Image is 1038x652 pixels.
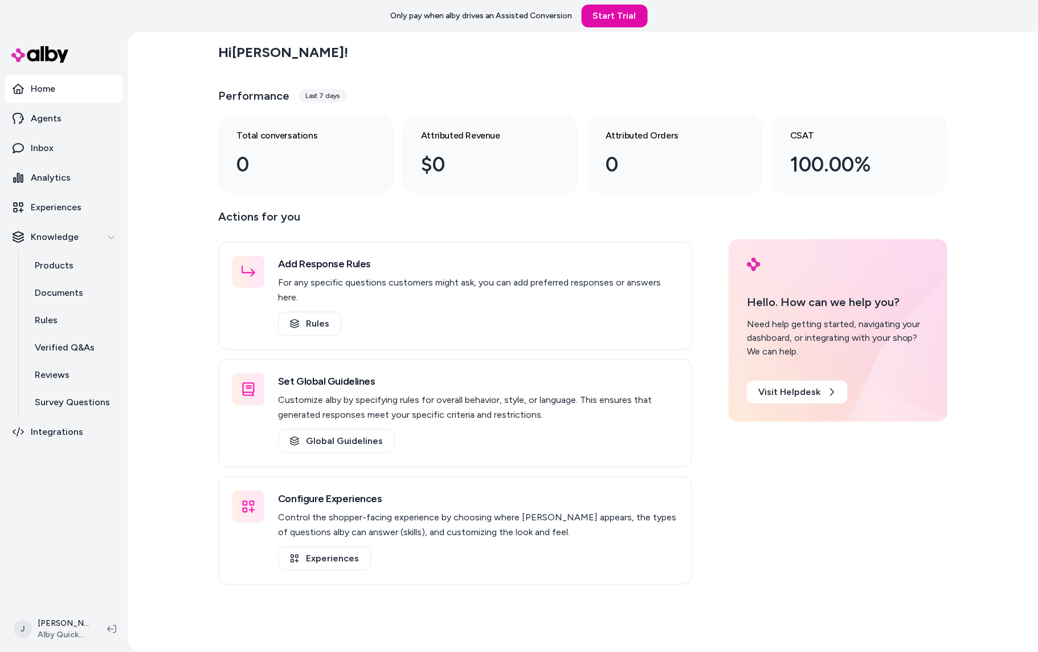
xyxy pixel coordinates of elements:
[606,149,726,180] div: 0
[278,510,678,540] p: Control the shopper-facing experience by choosing where [PERSON_NAME] appears, the types of quest...
[23,361,123,389] a: Reviews
[278,547,371,570] a: Experiences
[31,201,81,214] p: Experiences
[278,491,678,507] h3: Configure Experiences
[23,389,123,416] a: Survey Questions
[35,396,110,409] p: Survey Questions
[23,279,123,307] a: Documents
[5,75,123,103] a: Home
[218,88,289,104] h3: Performance
[35,368,70,382] p: Reviews
[278,275,678,305] p: For any specific questions customers might ask, you can add preferred responses or answers here.
[606,129,726,142] h3: Attributed Orders
[278,256,678,272] h3: Add Response Rules
[236,129,357,142] h3: Total conversations
[35,286,83,300] p: Documents
[403,115,578,194] a: Attributed Revenue $0
[35,341,95,354] p: Verified Q&As
[587,115,763,194] a: Attributed Orders 0
[38,629,89,641] span: Alby QuickStart Store
[421,149,542,180] div: $0
[236,149,357,180] div: 0
[38,618,89,629] p: [PERSON_NAME]
[5,105,123,132] a: Agents
[31,230,79,244] p: Knowledge
[5,164,123,191] a: Analytics
[35,259,73,272] p: Products
[23,334,123,361] a: Verified Q&As
[5,418,123,446] a: Integrations
[31,141,54,155] p: Inbox
[421,129,542,142] h3: Attributed Revenue
[5,194,123,221] a: Experiences
[218,115,394,194] a: Total conversations 0
[278,312,341,336] a: Rules
[31,112,62,125] p: Agents
[23,252,123,279] a: Products
[747,294,929,311] p: Hello. How can we help you?
[278,393,678,422] p: Customize alby by specifying rules for overall behavior, style, or language. This ensures that ge...
[35,313,58,327] p: Rules
[5,223,123,251] button: Knowledge
[790,149,911,180] div: 100.00%
[23,307,123,334] a: Rules
[31,171,71,185] p: Analytics
[772,115,947,194] a: CSAT 100.00%
[747,258,761,271] img: alby Logo
[14,620,32,638] span: J
[31,82,55,96] p: Home
[391,10,573,22] p: Only pay when alby drives an Assisted Conversion
[747,317,929,358] div: Need help getting started, navigating your dashboard, or integrating with your shop? We can help.
[278,429,395,453] a: Global Guidelines
[278,373,678,389] h3: Set Global Guidelines
[218,44,348,61] h2: Hi [PERSON_NAME] !
[299,89,346,103] div: Last 7 days
[5,135,123,162] a: Inbox
[11,46,68,63] img: alby Logo
[218,207,692,235] p: Actions for you
[747,381,848,404] a: Visit Helpdesk
[7,611,98,647] button: J[PERSON_NAME]Alby QuickStart Store
[582,5,648,27] a: Start Trial
[790,129,911,142] h3: CSAT
[31,425,83,439] p: Integrations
